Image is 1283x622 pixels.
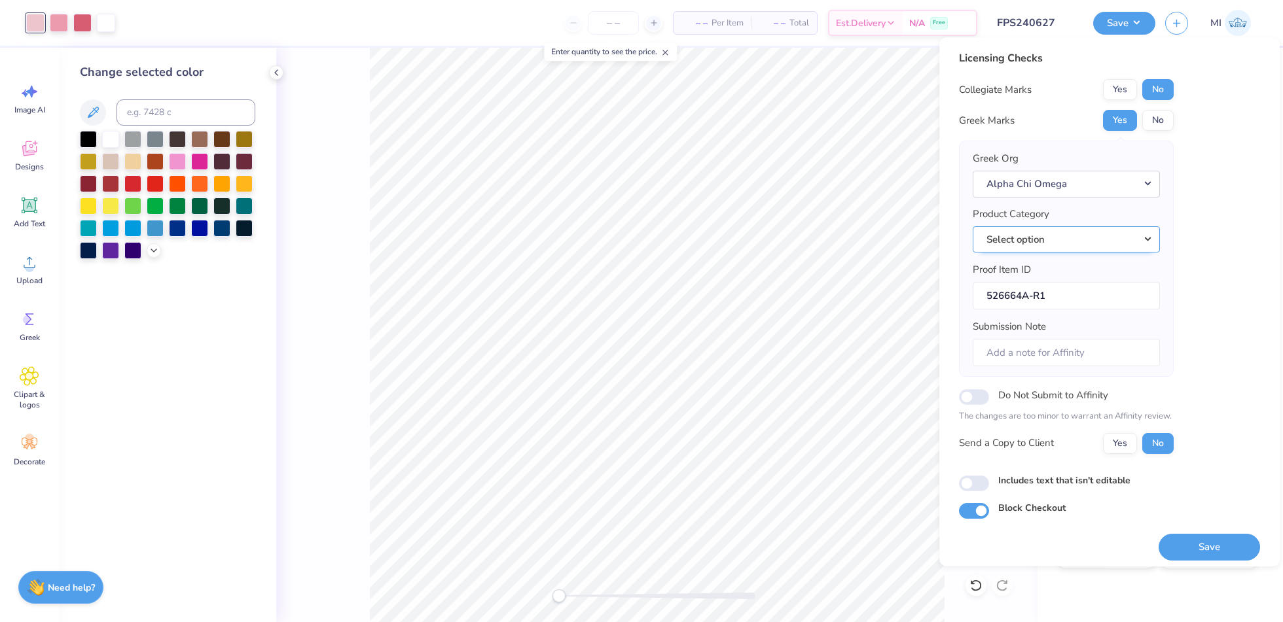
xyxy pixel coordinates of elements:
[836,16,886,30] span: Est. Delivery
[973,226,1160,253] button: Select option
[998,474,1130,487] label: Includes text that isn't editable
[712,16,744,30] span: Per Item
[15,162,44,172] span: Designs
[1103,79,1137,100] button: Yes
[973,207,1049,222] label: Product Category
[552,589,566,602] div: Accessibility label
[1103,433,1137,454] button: Yes
[998,501,1066,515] label: Block Checkout
[1103,110,1137,131] button: Yes
[998,387,1108,404] label: Do Not Submit to Affinity
[681,16,708,30] span: – –
[20,332,40,343] span: Greek
[80,63,255,81] div: Change selected color
[1225,10,1251,36] img: Mark Isaac
[973,171,1160,198] button: Alpha Chi Omega
[959,82,1032,97] div: Collegiate Marks
[8,389,51,410] span: Clipart & logos
[1142,110,1174,131] button: No
[987,10,1083,36] input: Untitled Design
[759,16,786,30] span: – –
[1159,534,1260,561] button: Save
[16,275,43,286] span: Upload
[14,457,45,467] span: Decorate
[544,43,677,61] div: Enter quantity to see the price.
[789,16,809,30] span: Total
[48,581,95,594] strong: Need help?
[1142,79,1174,100] button: No
[959,410,1174,423] p: The changes are too minor to warrant an Affinity review.
[959,50,1174,66] div: Licensing Checks
[909,16,925,30] span: N/A
[973,151,1019,166] label: Greek Org
[1142,433,1174,454] button: No
[1204,10,1257,36] a: MI
[14,105,45,115] span: Image AI
[959,436,1054,451] div: Send a Copy to Client
[1210,16,1221,31] span: MI
[933,18,945,27] span: Free
[117,99,255,126] input: e.g. 7428 c
[973,262,1031,277] label: Proof Item ID
[1093,12,1155,35] button: Save
[973,319,1046,334] label: Submission Note
[959,113,1015,128] div: Greek Marks
[973,339,1160,367] input: Add a note for Affinity
[588,11,639,35] input: – –
[14,218,45,229] span: Add Text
